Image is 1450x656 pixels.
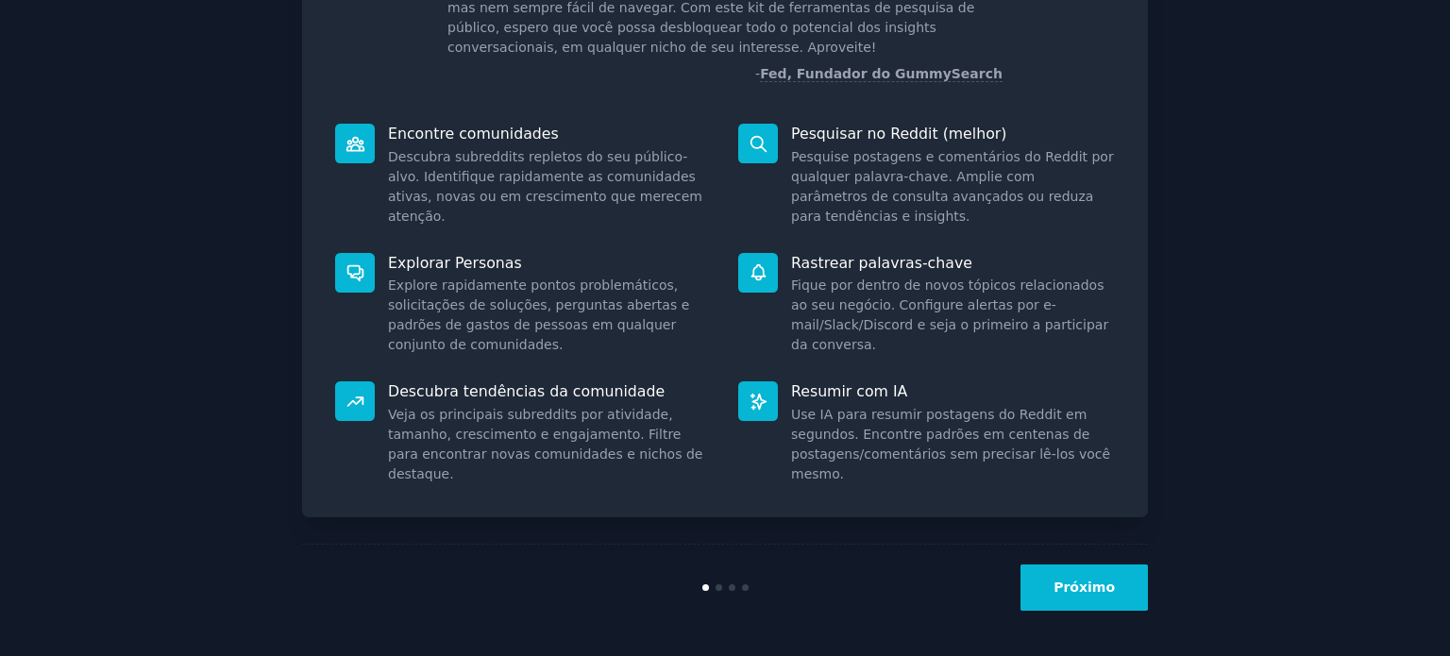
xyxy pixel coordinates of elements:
button: Próximo [1020,564,1148,611]
font: Resumir com IA [791,382,907,400]
font: Fed, Fundador do GummySearch [760,66,1003,81]
font: Próximo [1054,580,1115,595]
font: Explore rapidamente pontos problemáticos, solicitações de soluções, perguntas abertas e padrões d... [388,278,689,352]
font: Explorar Personas [388,254,522,272]
a: Fed, Fundador do GummySearch [760,66,1003,82]
font: Encontre comunidades [388,125,559,143]
font: Descubra tendências da comunidade [388,382,665,400]
font: Rastrear palavras-chave [791,254,972,272]
font: Pesquise postagens e comentários do Reddit por qualquer palavra-chave. Amplie com parâmetros de c... [791,149,1114,224]
font: Descubra subreddits repletos do seu público-alvo. Identifique rapidamente as comunidades ativas, ... [388,149,702,224]
font: Pesquisar no Reddit (melhor) [791,125,1006,143]
font: - [755,66,760,81]
font: Use IA para resumir postagens do Reddit em segundos. Encontre padrões em centenas de postagens/co... [791,407,1110,481]
font: Veja os principais subreddits por atividade, tamanho, crescimento e engajamento. Filtre para enco... [388,407,702,481]
font: Fique por dentro de novos tópicos relacionados ao seu negócio. Configure alertas por e-mail/Slack... [791,278,1108,352]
